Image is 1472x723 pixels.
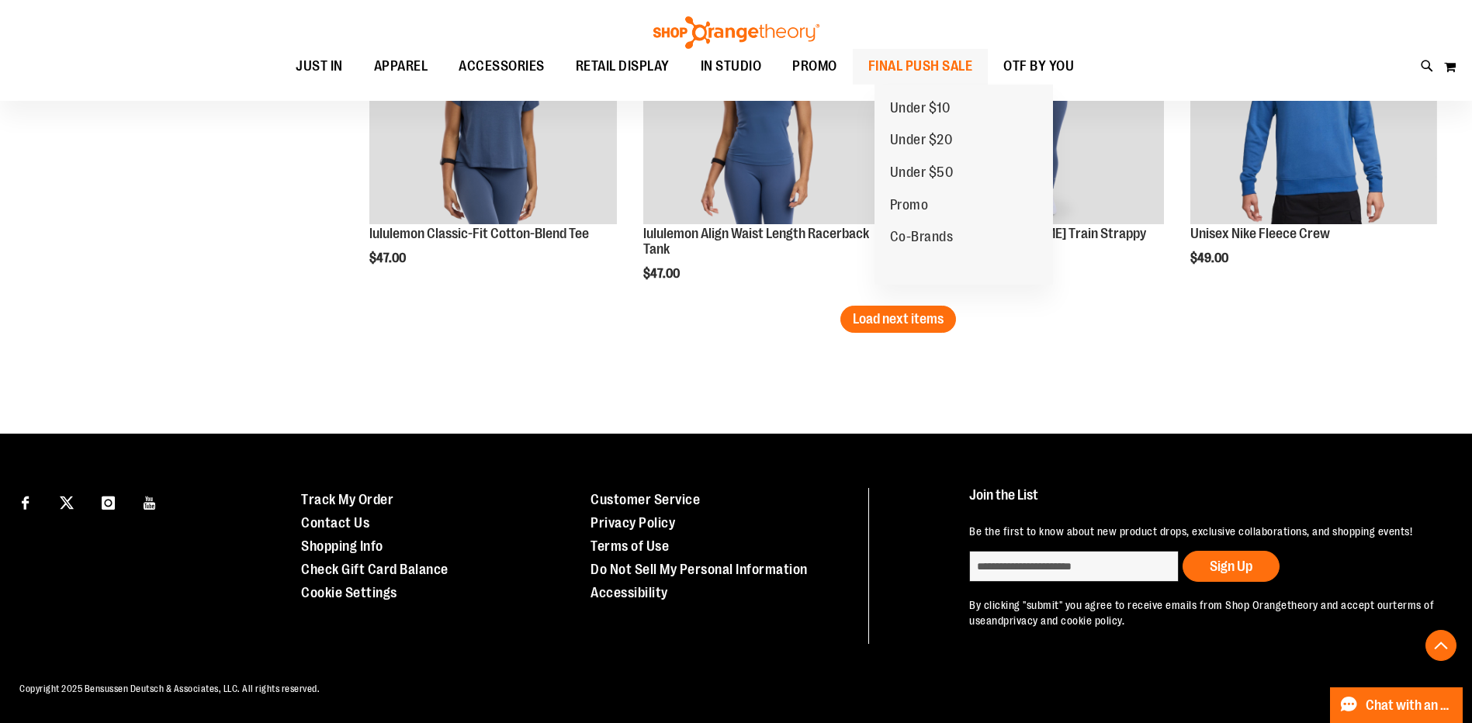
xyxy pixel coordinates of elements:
a: Visit our Youtube page [137,488,164,515]
a: Contact Us [301,515,369,531]
a: Promo [875,189,944,222]
p: Be the first to know about new product drops, exclusive collaborations, and shopping events! [969,524,1436,539]
a: PROMO [777,49,853,85]
a: Cookie Settings [301,585,397,600]
span: $49.00 [1190,251,1231,265]
span: IN STUDIO [701,49,762,84]
button: Chat with an Expert [1330,687,1463,723]
span: $47.00 [369,251,408,265]
span: JUST IN [296,49,343,84]
span: $47.00 [643,267,682,281]
span: FINAL PUSH SALE [868,49,973,84]
p: By clicking "submit" you agree to receive emails from Shop Orangetheory and accept our and [969,597,1436,628]
ul: FINAL PUSH SALE [875,85,1053,285]
span: Promo [890,197,929,216]
a: JUST IN [280,49,358,84]
h4: Join the List [969,488,1436,517]
a: Visit our Instagram page [95,488,122,515]
a: APPAREL [358,49,444,85]
a: Visit our Facebook page [12,488,39,515]
a: RETAIL DISPLAY [560,49,685,85]
a: IN STUDIO [685,49,778,85]
span: Under $50 [890,164,954,184]
span: Co-Brands [890,229,954,248]
span: OTF BY YOU [1003,49,1074,84]
a: Under $10 [875,92,966,125]
span: Copyright 2025 Bensussen Deutsch & Associates, LLC. All rights reserved. [19,683,320,694]
button: Load next items [840,306,956,333]
a: lululemon Classic-Fit Cotton-Blend Tee [369,226,589,241]
a: Co-Brands [875,221,969,254]
a: Customer Service [591,492,700,507]
a: Under $50 [875,157,969,189]
a: Terms of Use [591,538,669,554]
a: privacy and cookie policy. [1003,614,1124,627]
span: Load next items [853,311,944,327]
a: Privacy Policy [591,515,675,531]
span: Chat with an Expert [1366,698,1453,713]
a: Shopping Info [301,538,383,554]
span: Under $20 [890,132,953,151]
img: Twitter [60,496,74,510]
span: Sign Up [1210,559,1252,574]
a: Check Gift Card Balance [301,562,449,577]
span: RETAIL DISPLAY [576,49,670,84]
a: Visit our X page [54,488,81,515]
span: Under $10 [890,100,951,119]
a: Accessibility [591,585,668,600]
button: Back To Top [1425,630,1456,661]
a: Do Not Sell My Personal Information [591,562,808,577]
a: ACCESSORIES [443,49,560,85]
input: enter email [969,551,1179,582]
span: PROMO [792,49,837,84]
a: FINAL PUSH SALE [853,49,989,85]
button: Sign Up [1183,551,1280,582]
span: ACCESSORIES [459,49,545,84]
a: Track My Order [301,492,393,507]
a: Unisex Nike Fleece Crew [1190,226,1330,241]
img: Shop Orangetheory [651,16,822,49]
a: lululemon Align Waist Length Racerback Tank [643,226,869,257]
a: OTF BY YOU [988,49,1089,85]
span: APPAREL [374,49,428,84]
a: Under $20 [875,124,968,157]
